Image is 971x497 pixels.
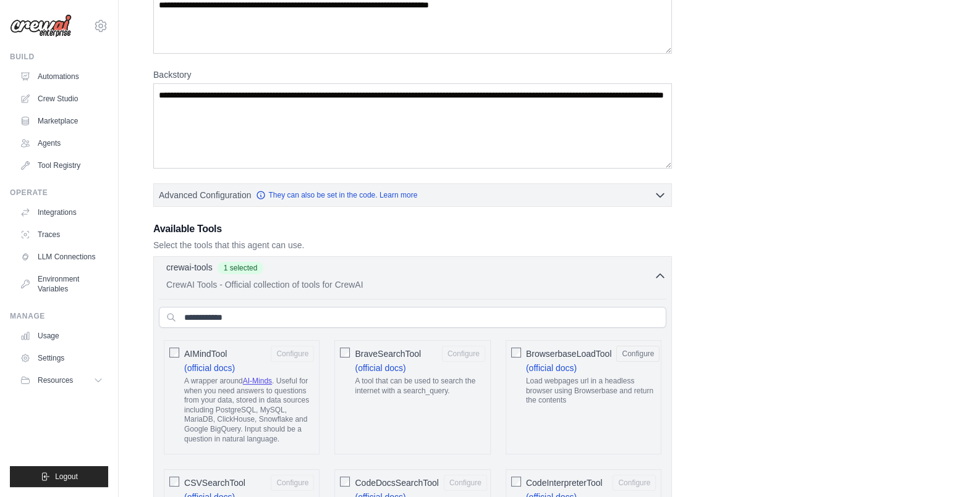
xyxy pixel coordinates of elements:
span: CodeInterpreterTool [526,477,603,489]
p: crewai-tools [166,261,213,274]
div: Manage [10,311,108,321]
span: CSVSearchTool [184,477,245,489]
a: Settings [15,348,108,368]
button: Logout [10,466,108,487]
button: CodeDocsSearchTool (official docs) A tool that can be used to semantic search a query from a Code... [444,475,487,491]
a: AI-Minds [243,377,272,385]
p: Select the tools that this agent can use. [153,239,672,251]
h3: Available Tools [153,222,672,236]
a: Agents [15,133,108,153]
button: Resources [15,370,108,390]
button: BrowserbaseLoadTool (official docs) Load webpages url in a headless browser using Browserbase and... [616,346,659,362]
p: Load webpages url in a headless browser using Browserbase and return the contents [526,377,660,406]
a: (official docs) [355,363,405,373]
span: Resources [38,375,73,385]
span: CodeDocsSearchTool [355,477,438,489]
p: CrewAI Tools - Official collection of tools for CrewAI [166,278,654,291]
a: Marketplace [15,111,108,131]
button: CodeInterpreterTool (official docs) Interprets Python3 code strings with a final print statement. [613,475,656,491]
span: Logout [55,472,78,482]
a: Integrations [15,203,108,222]
a: Traces [15,225,108,244]
span: Advanced Configuration [159,189,251,201]
span: 1 selected [218,262,264,274]
span: BrowserbaseLoadTool [526,348,612,360]
label: Backstory [153,69,672,81]
button: Advanced Configuration They can also be set in the code. Learn more [154,184,671,206]
a: They can also be set in the code. Learn more [256,190,417,200]
a: LLM Connections [15,247,108,267]
a: Usage [15,326,108,346]
button: CSVSearchTool (official docs) A tool that can be used to semantic search a query from a CSV's con... [271,475,314,491]
div: Operate [10,188,108,198]
a: (official docs) [526,363,577,373]
button: BraveSearchTool (official docs) A tool that can be used to search the internet with a search_query. [442,346,485,362]
a: (official docs) [184,363,235,373]
span: AIMindTool [184,348,227,360]
p: A wrapper around . Useful for when you need answers to questions from your data, stored in data s... [184,377,314,444]
div: Build [10,52,108,62]
p: A tool that can be used to search the internet with a search_query. [355,377,485,396]
img: Logo [10,14,72,38]
a: Crew Studio [15,89,108,109]
a: Environment Variables [15,269,108,299]
button: crewai-tools 1 selected CrewAI Tools - Official collection of tools for CrewAI [159,261,666,291]
a: Tool Registry [15,156,108,175]
span: BraveSearchTool [355,348,421,360]
a: Automations [15,67,108,86]
button: AIMindTool (official docs) A wrapper aroundAI-Minds. Useful for when you need answers to question... [271,346,314,362]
